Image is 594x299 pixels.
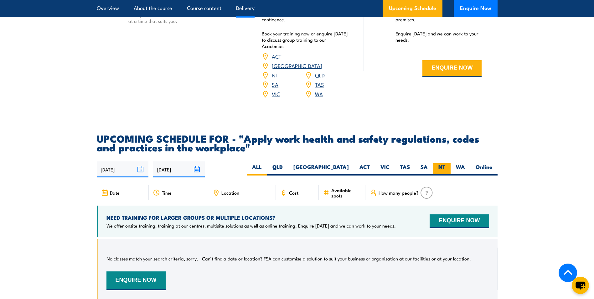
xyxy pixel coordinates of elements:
h4: NEED TRAINING FOR LARGER GROUPS OR MULTIPLE LOCATIONS? [106,214,396,221]
span: Date [110,190,120,195]
label: QLD [267,163,288,176]
span: Cost [289,190,298,195]
a: WA [315,90,323,97]
input: To date [153,161,205,177]
button: chat-button [572,277,589,294]
span: Time [162,190,172,195]
a: QLD [315,71,325,79]
label: ACT [354,163,375,176]
button: ENQUIRE NOW [106,271,166,290]
p: Can’t find a date or location? FSA can customise a solution to suit your business or organisation... [202,255,471,262]
label: Online [470,163,498,176]
a: ACT [272,52,282,60]
label: NT [433,163,451,176]
p: No classes match your search criteria, sorry. [106,255,198,262]
a: [GEOGRAPHIC_DATA] [272,62,322,69]
span: Location [221,190,239,195]
input: From date [97,161,148,177]
label: WA [451,163,470,176]
button: ENQUIRE NOW [430,214,489,228]
label: VIC [375,163,395,176]
span: How many people? [379,190,419,195]
a: TAS [315,81,324,88]
label: SA [415,163,433,176]
a: VIC [272,90,280,97]
span: Available spots [331,187,361,198]
a: SA [272,81,278,88]
a: NT [272,71,278,79]
p: Book your seats via the course schedule at a time that suits you. [128,12,215,24]
p: Book your training now or enquire [DATE] to discuss group training to our Academies [262,30,348,49]
button: ENQUIRE NOW [422,60,482,77]
p: We offer onsite training, training at our centres, multisite solutions as well as online training... [106,223,396,229]
p: Enquire [DATE] and we can work to your needs. [395,30,482,43]
label: TAS [395,163,415,176]
h2: UPCOMING SCHEDULE FOR - "Apply work health and safety regulations, codes and practices in the wor... [97,134,498,151]
label: [GEOGRAPHIC_DATA] [288,163,354,176]
label: ALL [247,163,267,176]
